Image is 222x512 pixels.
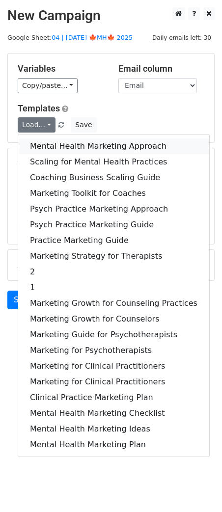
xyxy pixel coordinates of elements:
[7,291,40,309] a: Send
[18,358,209,374] a: Marketing for Clinical Practitioners
[18,78,78,93] a: Copy/paste...
[7,34,133,41] small: Google Sheet:
[18,103,60,113] a: Templates
[18,374,209,390] a: Marketing for Clinical Practitioners
[18,63,104,74] h5: Variables
[18,296,209,311] a: Marketing Growth for Counseling Practices
[18,117,55,133] a: Load...
[118,63,204,74] h5: Email column
[7,7,215,24] h2: New Campaign
[18,138,209,154] a: Mental Health Marketing Approach
[52,34,133,41] a: 04 | [DATE] 🍁MH🍁 2025
[18,421,209,437] a: Mental Health Marketing Ideas
[18,343,209,358] a: Marketing for Psychotherapists
[18,248,209,264] a: Marketing Strategy for Therapists
[18,217,209,233] a: Psych Practice Marketing Guide
[18,405,209,421] a: Mental Health Marketing Checklist
[173,465,222,512] iframe: Chat Widget
[18,264,209,280] a: 2
[18,327,209,343] a: Marketing Guide for Psychotherapists
[18,311,209,327] a: Marketing Growth for Counselors
[18,201,209,217] a: Psych Practice Marketing Approach
[18,437,209,453] a: Mental Health Marketing Plan
[18,170,209,186] a: Coaching Business Scaling Guide
[71,117,96,133] button: Save
[18,280,209,296] a: 1
[149,32,215,43] span: Daily emails left: 30
[149,34,215,41] a: Daily emails left: 30
[18,390,209,405] a: Clinical Practice Marketing Plan
[18,186,209,201] a: Marketing Toolkit for Coaches
[18,154,209,170] a: Scaling for Mental Health Practices
[18,233,209,248] a: Practice Marketing Guide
